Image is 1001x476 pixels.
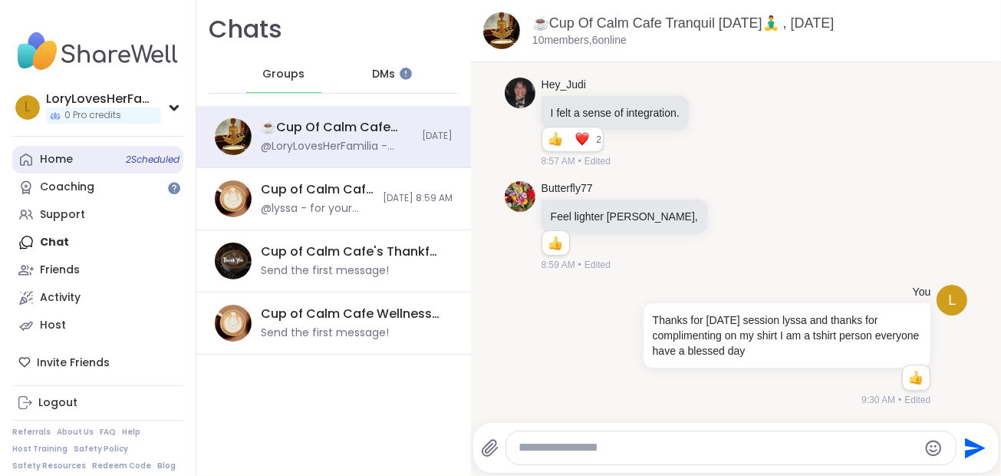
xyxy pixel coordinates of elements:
[372,67,395,82] span: DMs
[12,146,183,174] a: Home2Scheduled
[25,98,31,117] span: L
[12,444,68,455] a: Host Training
[400,68,412,80] iframe: Spotlight
[12,284,183,312] a: Activity
[551,105,680,121] p: I felt a sense of integration.
[40,180,94,195] div: Coaching
[519,440,917,456] textarea: Type your message
[262,67,305,82] span: Groups
[547,237,563,250] button: Reactions: like
[551,209,698,224] p: Feel lighter [PERSON_NAME],
[596,133,603,147] span: 2
[957,431,991,465] button: Send
[100,427,116,438] a: FAQ
[584,258,611,272] span: Edited
[126,154,179,166] span: 2 Scheduled
[261,243,443,260] div: Cup of Calm Cafe's Thankful Thursdays , [DATE]
[168,182,180,194] iframe: Spotlight
[261,326,389,341] div: Send the first message!
[12,25,183,78] img: ShareWell Nav Logo
[261,306,443,322] div: Cup of Calm Cafe Wellness [DATE]
[532,33,627,48] p: 10 members, 6 online
[904,393,930,407] span: Edited
[12,349,183,376] div: Invite Friends
[215,243,252,279] img: Cup of Calm Cafe's Thankful Thursdays , Oct 09
[261,181,374,198] div: Cup of Calm Café - Motivational [DATE]
[261,139,413,154] div: @LoryLovesHerFamilia - Thanks for [DATE] session [PERSON_NAME] and thanks for complimenting on my...
[40,263,80,278] div: Friends
[532,15,834,31] a: ☕️Cup Of Calm Cafe Tranquil [DATE]🧘‍♂️ , [DATE]
[40,290,81,306] div: Activity
[542,127,597,152] div: Reaction list
[542,154,575,168] span: 8:57 AM
[122,427,140,438] a: Help
[574,134,590,146] button: Reactions: love
[38,395,77,411] div: Logout
[542,78,586,93] a: Hey_Judi
[74,444,128,455] a: Safety Policy
[653,312,922,359] p: Thanks for [DATE] session lyssa and thanks for complimenting on my shirt I am a tshirt person eve...
[948,290,956,311] span: L
[505,78,535,108] img: https://sharewell-space-live.sfo3.digitaloceanspaces.com/user-generated/1be2ae48-5d6f-47d4-83a0-c...
[913,285,931,300] h4: You
[215,118,252,155] img: ☕️Cup Of Calm Cafe Tranquil Tuesday🧘‍♂️ , Oct 07
[261,201,374,217] div: @lyssa - for your mom!
[422,130,453,143] span: [DATE]
[215,305,252,342] img: Cup of Calm Cafe Wellness Wednesday , Oct 08
[861,393,895,407] span: 9:30 AM
[547,134,563,146] button: Reactions: like
[40,152,73,167] div: Home
[209,12,282,47] h1: Chats
[57,427,94,438] a: About Us
[12,427,51,438] a: Referrals
[383,192,453,205] span: [DATE] 8:59 AM
[924,439,943,458] button: Emoji picker
[46,91,161,107] div: LoryLovesHerFamilia
[584,154,611,168] span: Edited
[578,258,581,272] span: •
[903,365,930,390] div: Reaction list
[542,181,593,197] a: Butterfly77
[12,174,183,201] a: Coaching
[12,389,183,417] a: Logout
[578,154,581,168] span: •
[907,372,924,384] button: Reactions: like
[157,461,176,471] a: Blog
[542,258,575,272] span: 8:59 AM
[898,393,901,407] span: •
[40,318,66,333] div: Host
[505,181,535,212] img: https://sharewell-space-live.sfo3.digitaloceanspaces.com/user-generated/8ad8050f-327c-4de4-a8b9-f...
[12,461,86,471] a: Safety Resources
[64,109,121,122] span: 0 Pro credits
[542,231,569,256] div: Reaction list
[12,201,183,229] a: Support
[40,207,85,223] div: Support
[12,256,183,284] a: Friends
[483,12,520,49] img: ☕️Cup Of Calm Cafe Tranquil Tuesday🧘‍♂️ , Oct 07
[12,312,183,339] a: Host
[261,263,389,279] div: Send the first message!
[92,461,151,471] a: Redeem Code
[261,119,413,136] div: ☕️Cup Of Calm Cafe Tranquil [DATE]🧘‍♂️ , [DATE]
[215,180,252,217] img: Cup of Calm Café - Motivational Monday, Oct 06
